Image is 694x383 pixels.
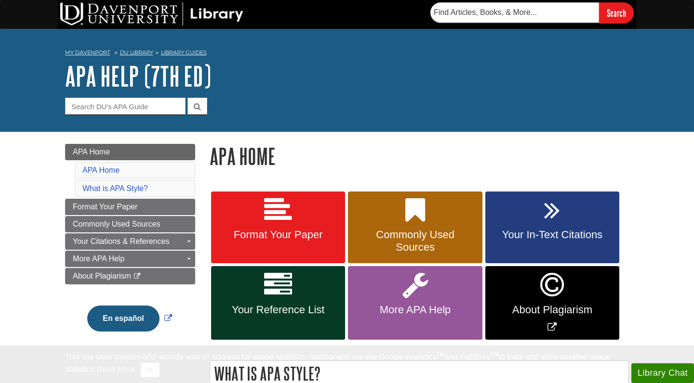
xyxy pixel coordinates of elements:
a: About Plagiarism [65,268,195,284]
a: Link opens in new window [85,314,174,322]
a: Commonly Used Sources [348,191,482,264]
span: Format Your Paper [218,229,338,241]
button: Library Chat [631,363,694,383]
a: Library Guides [161,49,207,56]
a: Read More [97,365,135,373]
span: Your Citations & References [73,237,169,245]
input: Search [599,2,634,23]
a: Link opens in new window [485,266,619,340]
img: DU Library [60,2,243,26]
button: En español [87,306,159,332]
a: Your In-Text Citations [485,191,619,264]
a: My Davenport [65,49,110,57]
span: About Plagiarism [493,304,612,316]
span: Your Reference List [218,304,338,316]
div: This site uses cookies and records your IP address for usage statistics. Additionally, we use Goo... [65,351,629,377]
a: Commonly Used Sources [65,216,195,232]
span: About Plagiarism [73,272,131,280]
a: APA Home [82,166,120,174]
span: Format Your Paper [73,203,137,211]
a: More APA Help [65,251,195,267]
a: Your Reference List [211,266,345,340]
span: Your In-Text Citations [493,229,612,241]
span: More APA Help [73,255,124,263]
a: What is APA Style? [82,184,148,192]
a: DU Library [120,49,153,56]
input: Search DU's APA Guide [65,98,186,115]
h1: APA Home [210,144,629,168]
a: More APA Help [348,266,482,340]
div: Guide Page Menu [65,144,195,348]
span: More APA Help [355,304,475,316]
nav: breadcrumb [65,46,629,62]
span: Commonly Used Sources [73,220,160,228]
span: Commonly Used Sources [355,229,475,254]
a: Your Citations & References [65,233,195,250]
a: APA Help (7th Ed) [65,61,211,91]
form: Searches DU Library's articles, books, and more [430,2,634,23]
a: APA Home [65,144,195,160]
input: Find Articles, Books, & More... [430,2,599,23]
a: Format Your Paper [211,191,345,264]
span: APA Home [73,148,110,156]
button: Close [141,363,160,377]
i: This link opens in a new window [133,273,141,280]
a: Format Your Paper [65,199,195,215]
